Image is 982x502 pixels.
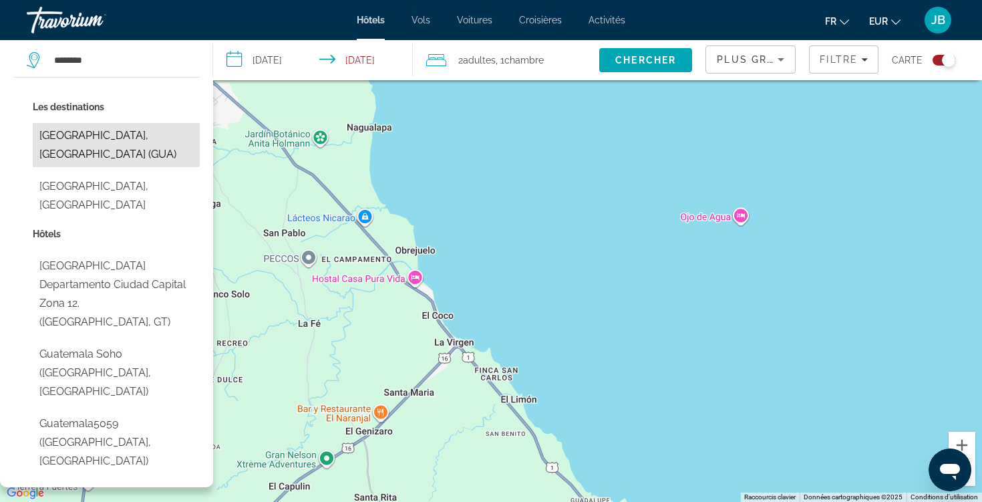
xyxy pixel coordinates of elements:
[825,11,849,31] button: Change language
[809,45,878,74] button: Filters
[413,40,599,80] button: Travelers: 2 adults, 0 children
[463,55,496,66] span: Adultes
[869,16,888,27] span: EUR
[929,449,971,491] iframe: Bouton de lancement de la fenêtre de messagerie
[33,98,200,116] p: City options
[519,15,562,25] a: Croisières
[804,493,903,501] span: Données cartographiques ©2025
[869,11,901,31] button: Change currency
[33,225,200,243] p: Hotel options
[744,493,796,502] button: Raccourcis clavier
[504,55,544,66] span: Chambre
[3,485,47,502] a: Ouvrir cette zone dans Google Maps (dans une nouvelle fenêtre)
[457,15,492,25] a: Voitures
[921,6,955,34] button: User Menu
[820,54,858,65] span: Filtre
[931,13,945,27] span: JB
[412,15,430,25] a: Vols
[717,54,876,65] span: Plus grandes économies
[825,16,836,27] span: fr
[3,485,47,502] img: Google
[33,411,200,474] button: Select hotel: Guatemala5059 (Buenos Aires, AR)
[33,342,200,404] button: Select hotel: Guatemala Soho (Buenos Aires, AR)
[53,50,192,70] input: Search hotel destination
[357,15,385,25] a: Hôtels
[949,432,975,459] button: Zoom avant
[892,51,923,70] span: Carte
[923,54,955,66] button: Toggle map
[589,15,625,25] a: Activités
[33,174,200,218] button: Select city: Guatemala City Area, Guatemala
[717,51,784,68] mat-select: Sort by
[599,48,692,72] button: Search
[615,55,676,66] span: Chercher
[458,51,496,70] span: 2
[33,123,200,167] button: Select city: Guatemala City, Guatemala (GUA)
[213,40,413,80] button: Select check in and out date
[27,3,160,37] a: Travorium
[496,51,544,70] span: , 1
[911,493,978,501] a: Conditions d'utilisation (s'ouvre dans un nouvel onglet)
[33,253,200,335] button: Select hotel: Guatemala departamento ciudad capital zona 12. (Guatemala City, GT)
